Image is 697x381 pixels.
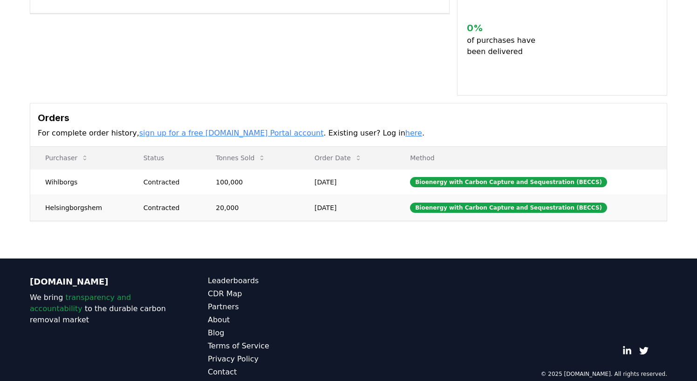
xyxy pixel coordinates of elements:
a: CDR Map [208,288,348,299]
p: For complete order history, . Existing user? Log in . [38,128,659,139]
a: Twitter [639,346,649,355]
a: Leaderboards [208,275,348,286]
td: Wihlborgs [30,169,129,195]
div: Contracted [143,177,194,187]
a: Partners [208,301,348,313]
td: 20,000 [201,195,300,220]
a: sign up for a free [DOMAIN_NAME] Portal account [139,129,324,137]
a: LinkedIn [622,346,632,355]
p: Status [136,153,194,163]
span: transparency and accountability [30,293,131,313]
h3: Orders [38,111,659,125]
p: of purchases have been delivered [467,35,543,57]
div: Bioenergy with Carbon Capture and Sequestration (BECCS) [410,203,607,213]
a: Contact [208,367,348,378]
p: Method [403,153,659,163]
p: © 2025 [DOMAIN_NAME]. All rights reserved. [540,370,667,378]
a: About [208,314,348,326]
td: [DATE] [300,169,395,195]
button: Order Date [307,149,369,167]
div: Bioenergy with Carbon Capture and Sequestration (BECCS) [410,177,607,187]
td: 100,000 [201,169,300,195]
button: Tonnes Sold [208,149,273,167]
a: Terms of Service [208,340,348,352]
button: Purchaser [38,149,96,167]
a: Privacy Policy [208,354,348,365]
td: Helsingborgshem [30,195,129,220]
p: [DOMAIN_NAME] [30,275,171,288]
td: [DATE] [300,195,395,220]
a: here [405,129,422,137]
div: Contracted [143,203,194,212]
h3: 0 % [467,21,543,35]
a: Blog [208,327,348,339]
p: We bring to the durable carbon removal market [30,292,171,326]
